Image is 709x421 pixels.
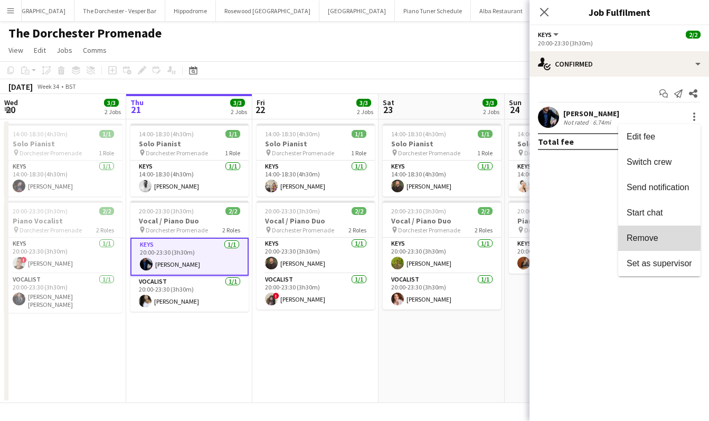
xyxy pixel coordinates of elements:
[627,183,689,192] span: Send notification
[618,200,701,226] button: Start chat
[627,132,655,141] span: Edit fee
[627,259,692,268] span: Set as supervisor
[618,175,701,200] button: Send notification
[618,251,701,276] button: Set as supervisor
[627,233,658,242] span: Remove
[627,208,663,217] span: Start chat
[627,157,672,166] span: Switch crew
[618,226,701,251] button: Remove
[618,124,701,149] button: Edit fee
[618,149,701,175] button: Switch crew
